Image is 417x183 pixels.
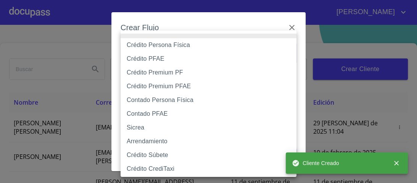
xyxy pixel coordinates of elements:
[121,66,301,79] li: Crédito Premium PF
[121,52,301,66] li: Crédito PFAE
[388,155,405,172] button: close
[121,38,301,52] li: Crédito Persona Física
[121,121,301,134] li: Sicrea
[121,34,301,38] li: None
[121,148,301,162] li: Crédito Súbete
[121,134,301,148] li: Arrendamiento
[121,93,301,107] li: Contado Persona Física
[121,107,301,121] li: Contado PFAE
[121,79,301,93] li: Crédito Premium PFAE
[292,159,339,167] span: Cliente Creado
[121,162,301,176] li: Crédito CrediTaxi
